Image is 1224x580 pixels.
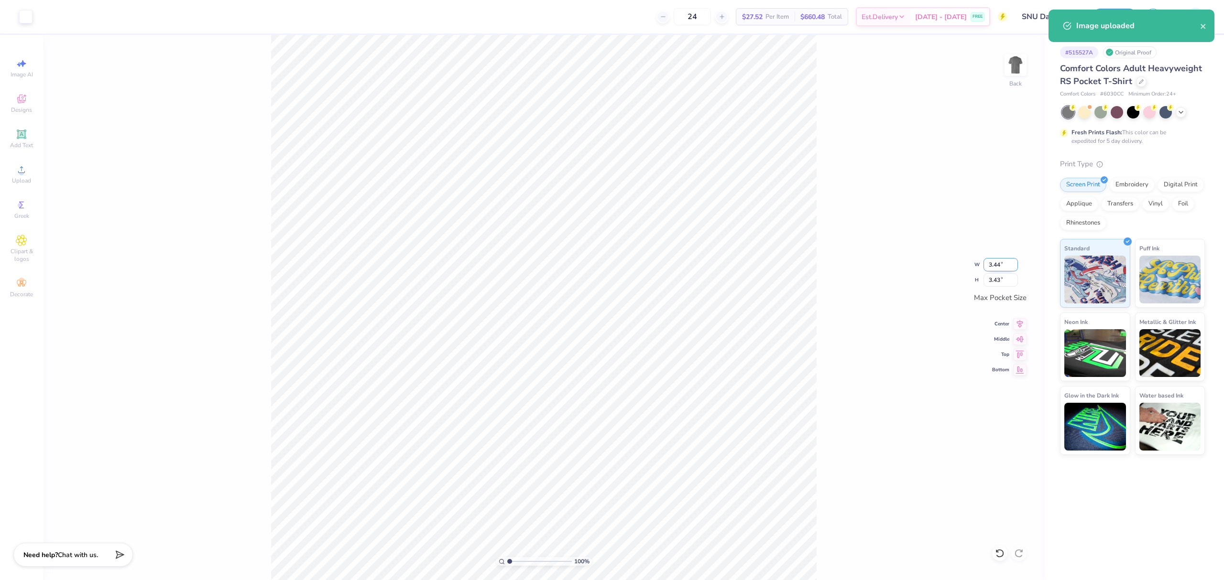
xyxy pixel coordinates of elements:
[862,12,898,22] span: Est. Delivery
[992,336,1009,343] span: Middle
[1060,90,1095,98] span: Comfort Colors
[1064,403,1126,451] img: Glow in the Dark Ink
[800,12,825,22] span: $660.48
[1142,197,1169,211] div: Vinyl
[12,177,31,184] span: Upload
[1071,129,1122,136] strong: Fresh Prints Flash:
[1060,63,1202,87] span: Comfort Colors Adult Heavyweight RS Pocket T-Shirt
[1128,90,1176,98] span: Minimum Order: 24 +
[1103,46,1157,58] div: Original Proof
[1101,197,1139,211] div: Transfers
[742,12,763,22] span: $27.52
[10,290,33,298] span: Decorate
[1172,197,1194,211] div: Foil
[915,12,967,22] span: [DATE] - [DATE]
[1060,197,1098,211] div: Applique
[1139,329,1201,377] img: Metallic & Glitter Ink
[1076,20,1200,32] div: Image uploaded
[992,366,1009,373] span: Bottom
[1109,178,1155,192] div: Embroidery
[1064,390,1119,400] span: Glow in the Dark Ink
[10,141,33,149] span: Add Text
[992,351,1009,358] span: Top
[1071,128,1189,145] div: This color can be expedited for 5 day delivery.
[1139,256,1201,303] img: Puff Ink
[1009,79,1022,88] div: Back
[1100,90,1124,98] span: # 6030CC
[1064,256,1126,303] img: Standard
[973,13,983,20] span: FREE
[828,12,842,22] span: Total
[23,550,58,559] strong: Need help?
[1139,403,1201,451] img: Water based Ink
[1064,329,1126,377] img: Neon Ink
[765,12,789,22] span: Per Item
[1200,20,1207,32] button: close
[992,321,1009,327] span: Center
[11,106,32,114] span: Designs
[574,557,590,566] span: 100 %
[1006,55,1025,75] img: Back
[1139,390,1183,400] span: Water based Ink
[1060,46,1098,58] div: # 515527A
[1060,216,1106,230] div: Rhinestones
[1139,243,1159,253] span: Puff Ink
[1158,178,1204,192] div: Digital Print
[1064,317,1088,327] span: Neon Ink
[674,8,711,25] input: – –
[5,247,38,263] span: Clipart & logos
[1015,7,1085,26] input: Untitled Design
[1139,317,1196,327] span: Metallic & Glitter Ink
[58,550,98,559] span: Chat with us.
[1060,178,1106,192] div: Screen Print
[11,71,33,78] span: Image AI
[1064,243,1090,253] span: Standard
[14,212,29,220] span: Greek
[1060,159,1205,170] div: Print Type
